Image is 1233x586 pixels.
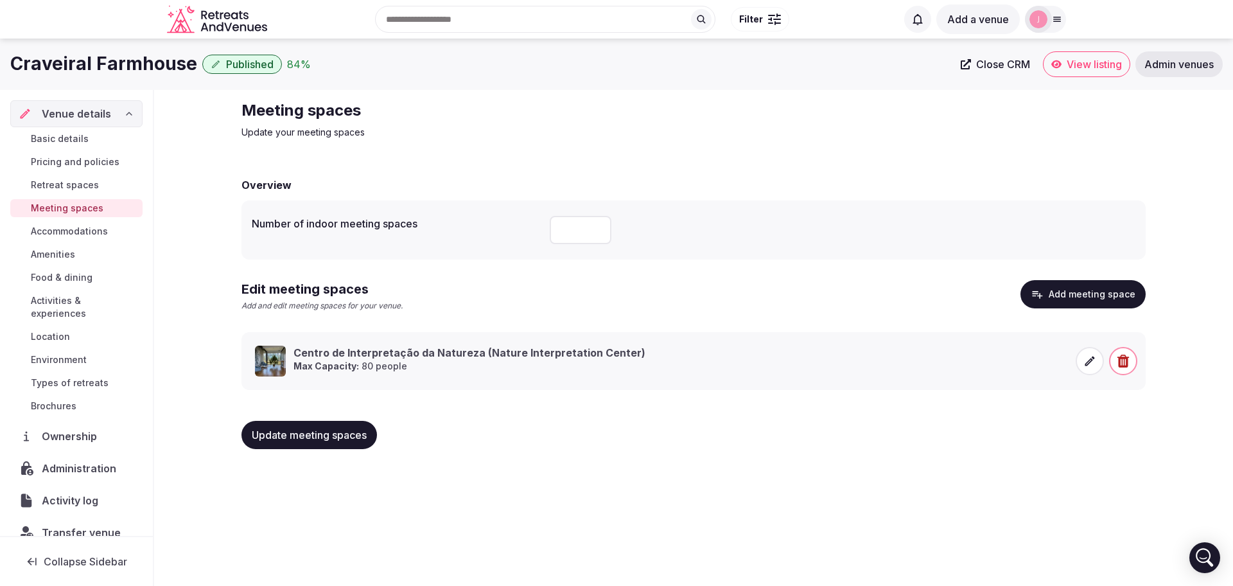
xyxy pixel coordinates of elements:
button: Collapse Sidebar [10,547,143,576]
span: Brochures [31,400,76,413]
a: Meeting spaces [10,199,143,217]
span: Types of retreats [31,377,109,389]
a: Retreat spaces [10,176,143,194]
a: Environment [10,351,143,369]
span: Collapse Sidebar [44,555,127,568]
a: Brochures [10,397,143,415]
button: Add a venue [936,4,1020,34]
div: Open Intercom Messenger [1189,542,1220,573]
h1: Craveiral Farmhouse [10,51,197,76]
span: Location [31,330,70,343]
span: Pricing and policies [31,155,119,168]
h3: Centro de Interpretação da Natureza (Nature Interpretation Center) [293,346,645,360]
p: Add and edit meeting spaces for your venue. [241,301,403,312]
button: 84% [287,57,311,72]
a: Types of retreats [10,374,143,392]
span: Activities & experiences [31,294,137,320]
span: Administration [42,461,121,476]
a: Amenities [10,245,143,263]
button: Filter [731,7,789,31]
span: Update meeting spaces [252,429,367,441]
button: Update meeting spaces [241,421,377,449]
a: Admin venues [1135,51,1223,77]
span: Venue details [42,106,111,121]
a: Pricing and policies [10,153,143,171]
a: Food & dining [10,269,143,287]
span: Ownership [42,429,102,444]
label: Number of indoor meeting spaces [252,218,539,229]
span: Activity log [42,493,103,508]
span: Close CRM [976,58,1030,71]
span: Published [226,58,274,71]
a: Add a venue [936,13,1020,26]
span: Amenities [31,248,75,261]
strong: Max Capacity: [293,360,359,371]
a: Location [10,328,143,346]
button: Published [202,55,282,74]
span: View listing [1067,58,1122,71]
span: Accommodations [31,225,108,238]
a: Activity log [10,487,143,514]
a: View listing [1043,51,1130,77]
a: Basic details [10,130,143,148]
span: Filter [739,13,763,26]
p: 80 people [293,360,645,373]
span: Retreat spaces [31,179,99,191]
span: Environment [31,353,87,366]
img: jen-7867 [1029,10,1047,28]
a: Ownership [10,423,143,450]
a: Accommodations [10,222,143,240]
svg: Retreats and Venues company logo [167,5,270,34]
a: Activities & experiences [10,292,143,323]
span: Basic details [31,132,89,145]
h2: Overview [241,177,292,193]
div: 84 % [287,57,311,72]
span: Admin venues [1144,58,1214,71]
span: Transfer venue [42,525,121,540]
h2: Meeting spaces [241,100,673,121]
span: Food & dining [31,271,92,284]
a: Visit the homepage [167,5,270,34]
a: Close CRM [953,51,1038,77]
img: Centro de Interpretação da Natureza (Nature Interpretation Center) [255,346,286,377]
button: Add meeting space [1020,280,1146,308]
p: Update your meeting spaces [241,126,673,139]
h2: Edit meeting spaces [241,280,403,298]
button: Transfer venue [10,519,143,546]
a: Administration [10,455,143,482]
span: Meeting spaces [31,202,103,215]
